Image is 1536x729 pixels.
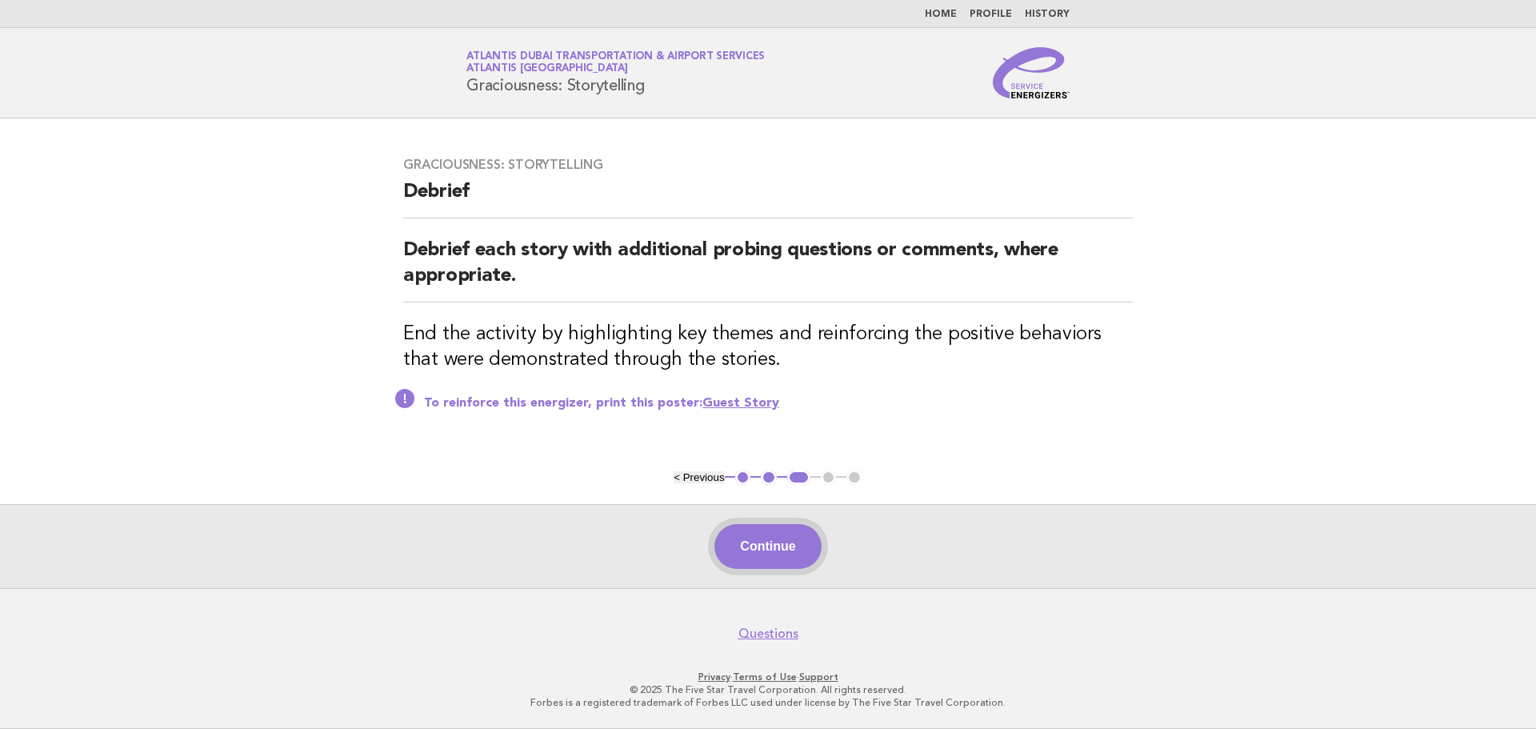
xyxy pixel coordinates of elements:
[278,683,1258,696] p: © 2025 The Five Star Travel Corporation. All rights reserved.
[761,470,777,486] button: 2
[702,397,779,410] a: Guest Story
[403,238,1133,302] h2: Debrief each story with additional probing questions or comments, where appropriate.
[698,671,730,683] a: Privacy
[799,671,838,683] a: Support
[403,322,1133,373] h3: End the activity by highlighting key themes and reinforcing the positive behaviors that were demo...
[403,157,1133,173] h3: Graciousness: Storytelling
[674,471,724,483] button: < Previous
[714,524,821,569] button: Continue
[787,470,810,486] button: 3
[733,671,797,683] a: Terms of Use
[993,47,1070,98] img: Service Energizers
[466,51,765,74] a: Atlantis Dubai Transportation & Airport ServicesAtlantis [GEOGRAPHIC_DATA]
[403,179,1133,218] h2: Debrief
[735,470,751,486] button: 1
[970,10,1012,19] a: Profile
[466,52,765,94] h1: Graciousness: Storytelling
[278,671,1258,683] p: · ·
[738,626,798,642] a: Questions
[278,696,1258,709] p: Forbes is a registered trademark of Forbes LLC used under license by The Five Star Travel Corpora...
[925,10,957,19] a: Home
[466,64,628,74] span: Atlantis [GEOGRAPHIC_DATA]
[424,395,1133,411] p: To reinforce this energizer, print this poster:
[1025,10,1070,19] a: History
